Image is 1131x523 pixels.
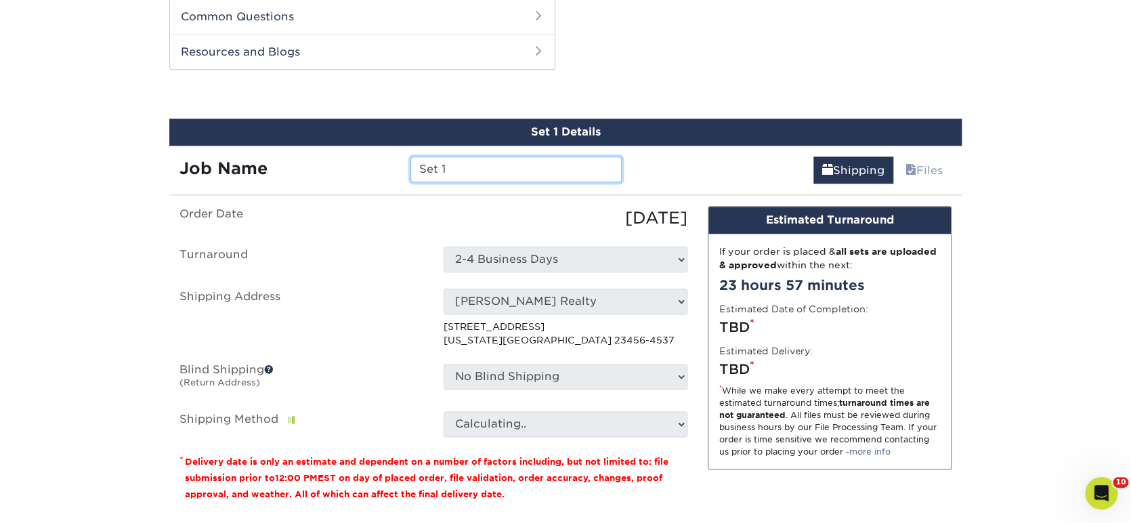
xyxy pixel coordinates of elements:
[719,344,813,358] label: Estimated Delivery:
[170,34,555,69] h2: Resources and Blogs
[849,446,891,457] a: more info
[275,473,318,483] span: 12:00 PM
[719,359,940,379] div: TBD
[169,289,433,348] label: Shipping Address
[719,245,940,272] div: If your order is placed & within the next:
[169,247,433,272] label: Turnaround
[719,275,940,295] div: 23 hours 57 minutes
[179,377,260,388] small: (Return Address)
[169,119,962,146] div: Set 1 Details
[433,206,698,230] div: [DATE]
[410,156,621,182] input: Enter a job name
[1085,477,1117,509] iframe: Intercom live chat
[905,164,916,177] span: files
[719,317,940,337] div: TBD
[813,156,893,184] a: Shipping
[1113,477,1128,488] span: 10
[179,159,268,178] strong: Job Name
[185,457,668,499] small: Delivery date is only an estimate and dependent on a number of factors including, but not limited...
[169,411,433,437] label: Shipping Method
[719,385,940,458] div: While we make every attempt to meet the estimated turnaround times; . All files must be reviewed ...
[822,164,833,177] span: shipping
[169,206,433,230] label: Order Date
[444,320,687,348] p: [STREET_ADDRESS] [US_STATE][GEOGRAPHIC_DATA] 23456-4537
[708,207,951,234] div: Estimated Turnaround
[719,302,868,316] label: Estimated Date of Completion:
[169,364,433,395] label: Blind Shipping
[719,398,930,420] strong: turnaround times are not guaranteed
[897,156,952,184] a: Files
